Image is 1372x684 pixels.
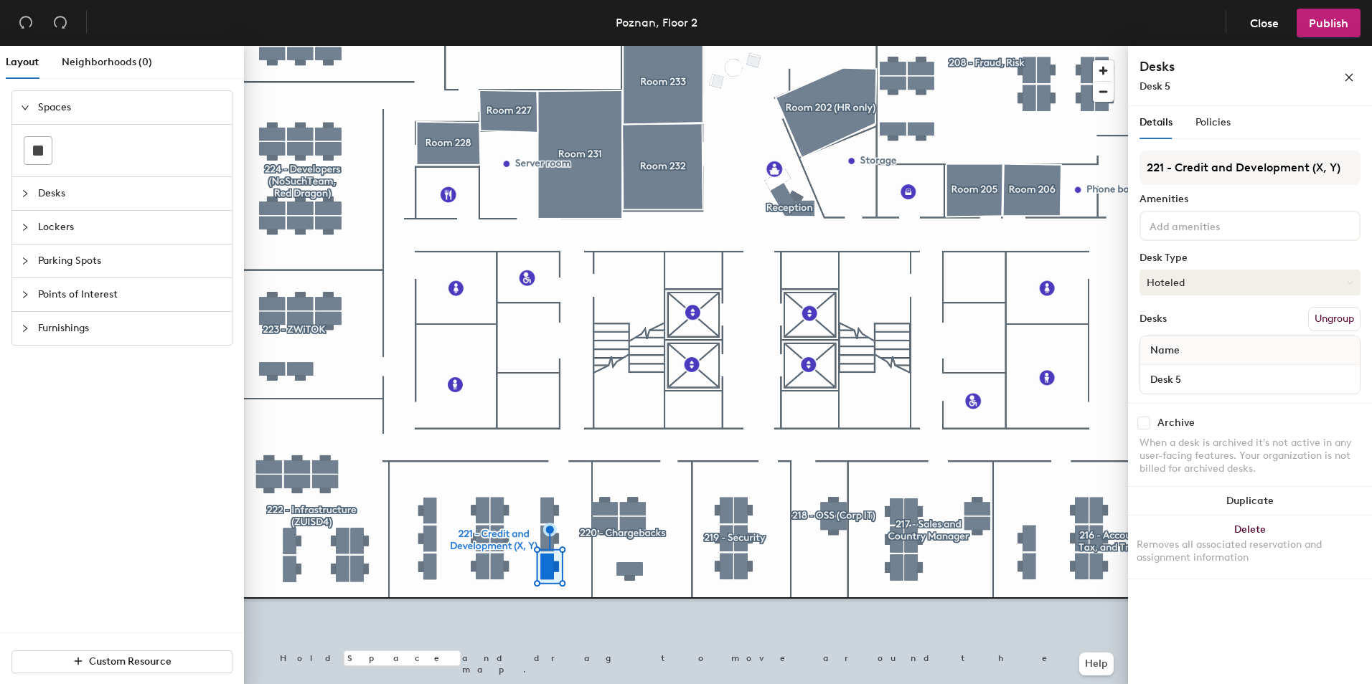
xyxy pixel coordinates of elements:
[1238,9,1291,37] button: Close
[38,177,223,210] span: Desks
[1297,9,1361,37] button: Publish
[1079,652,1114,675] button: Help
[19,15,33,29] span: undo
[38,312,223,345] span: Furnishings
[1137,538,1363,564] div: Removes all associated reservation and assignment information
[38,91,223,124] span: Spaces
[46,9,75,37] button: Redo (⌘ + ⇧ + Z)
[1128,487,1372,516] button: Duplicate
[1344,72,1354,82] span: close
[1308,307,1361,331] button: Ungroup
[1140,313,1167,325] div: Desks
[1157,417,1195,429] div: Archive
[1128,516,1372,579] button: DeleteRemoves all associated reservation and assignment information
[6,56,39,68] span: Layout
[1309,16,1348,30] span: Publish
[1140,116,1173,128] span: Details
[1140,270,1361,295] button: Hoteled
[1195,116,1231,128] span: Policies
[1140,57,1297,76] h4: Desks
[21,290,29,299] span: collapsed
[21,223,29,232] span: collapsed
[1143,369,1357,389] input: Unnamed desk
[62,56,152,68] span: Neighborhoods (0)
[1140,194,1361,205] div: Amenities
[616,14,697,32] div: Poznan, Floor 2
[1143,338,1187,364] span: Name
[1140,252,1361,264] div: Desk Type
[1147,217,1276,234] input: Add amenities
[21,189,29,198] span: collapsed
[11,650,232,673] button: Custom Resource
[38,244,223,277] span: Parking Spots
[21,257,29,265] span: collapsed
[89,655,171,668] span: Custom Resource
[38,211,223,244] span: Lockers
[11,9,40,37] button: Undo (⌘ + Z)
[21,103,29,112] span: expanded
[1140,437,1361,475] div: When a desk is archived it's not active in any user-facing features. Your organization is not bil...
[1140,80,1170,92] span: Desk 5
[38,278,223,311] span: Points of Interest
[21,324,29,333] span: collapsed
[1250,16,1279,30] span: Close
